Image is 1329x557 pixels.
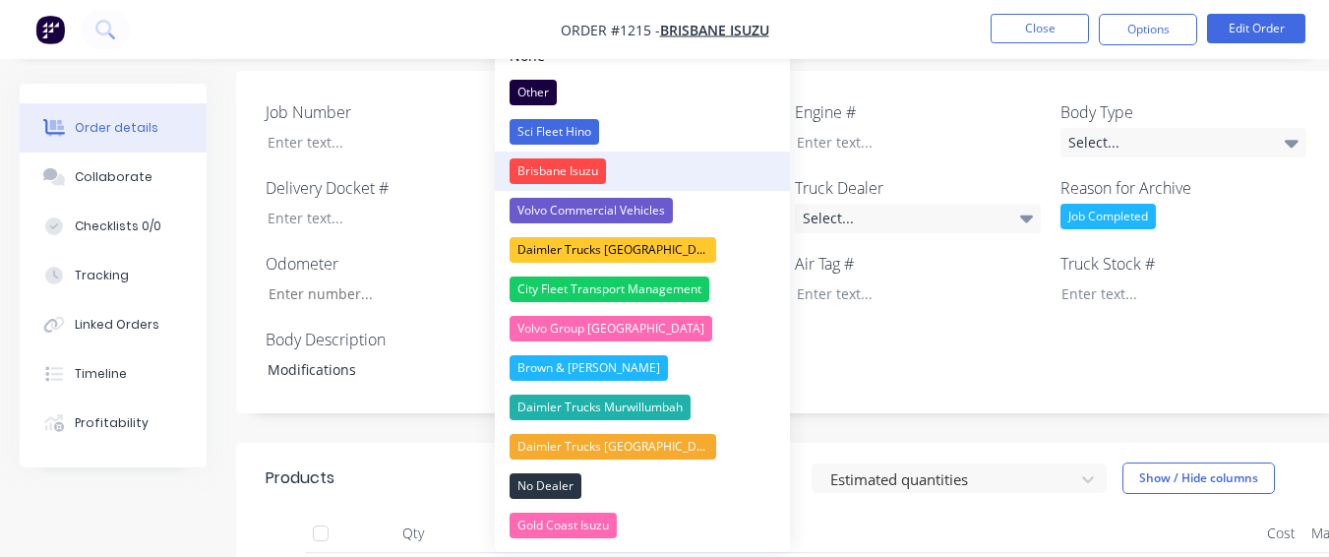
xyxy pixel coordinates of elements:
div: Tracking [75,267,129,284]
label: Odometer [266,252,512,276]
div: Order details [75,119,158,137]
div: Daimler Trucks Murwillumbah [510,395,691,420]
div: City Fleet Transport Management [510,277,709,302]
div: Other [510,80,557,105]
div: Profitability [75,414,149,432]
button: Daimler Trucks [GEOGRAPHIC_DATA] [495,230,790,270]
button: Sci Fleet Hino [495,112,790,152]
button: Order details [20,103,207,153]
label: Body Description [266,328,512,351]
div: Volvo Commercial Vehicles [510,198,673,223]
div: Modifications [252,355,498,384]
label: Truck Dealer [795,176,1041,200]
div: Collaborate [75,168,152,186]
div: Select... [1060,128,1306,157]
div: Select... [795,204,1041,233]
button: Linked Orders [20,300,207,349]
label: Air Tag # [795,252,1041,276]
div: Checklists 0/0 [75,217,161,235]
div: Gold Coast Isuzu [510,513,617,538]
input: Enter number... [252,279,512,309]
button: Volvo Group [GEOGRAPHIC_DATA] [495,309,790,348]
div: Brisbane Isuzu [510,158,606,184]
button: Profitability [20,399,207,448]
label: Reason for Archive [1060,176,1306,200]
label: Delivery Docket # [266,176,512,200]
img: Factory [35,15,65,44]
div: Daimler Trucks [GEOGRAPHIC_DATA] [510,434,716,460]
label: Job Number [266,100,512,124]
label: Truck Stock # [1060,252,1306,276]
div: Daimler Trucks [GEOGRAPHIC_DATA] [510,237,716,263]
div: Qty [354,514,472,553]
div: Cost [1259,514,1303,553]
div: Sci Fleet Hino [510,119,599,145]
button: Options [1099,14,1197,45]
button: City Fleet Transport Management [495,270,790,309]
button: Timeline [20,349,207,399]
button: Gold Coast Isuzu [495,506,790,545]
button: Daimler Trucks Murwillumbah [495,388,790,427]
button: Edit Order [1207,14,1305,43]
button: Daimler Trucks [GEOGRAPHIC_DATA] [495,427,790,466]
span: Order #1215 - [561,21,660,39]
button: Tracking [20,251,207,300]
div: No Dealer [510,473,581,499]
div: Products [266,466,334,490]
div: Linked Orders [75,316,159,334]
div: Timeline [75,365,127,383]
a: Brisbane Isuzu [660,21,769,39]
button: No Dealer [495,466,790,506]
button: Close [991,14,1089,43]
button: Checklists 0/0 [20,202,207,251]
label: Engine # [795,100,1041,124]
button: Brisbane Isuzu [495,152,790,191]
button: Other [495,73,790,112]
button: Brown & [PERSON_NAME] [495,348,790,388]
div: Brown & [PERSON_NAME] [510,355,668,381]
button: Collaborate [20,153,207,202]
label: Body Type [1060,100,1306,124]
button: Volvo Commercial Vehicles [495,191,790,230]
div: Volvo Group [GEOGRAPHIC_DATA] [510,316,712,341]
button: Show / Hide columns [1122,463,1275,494]
div: Job Completed [1060,204,1156,229]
